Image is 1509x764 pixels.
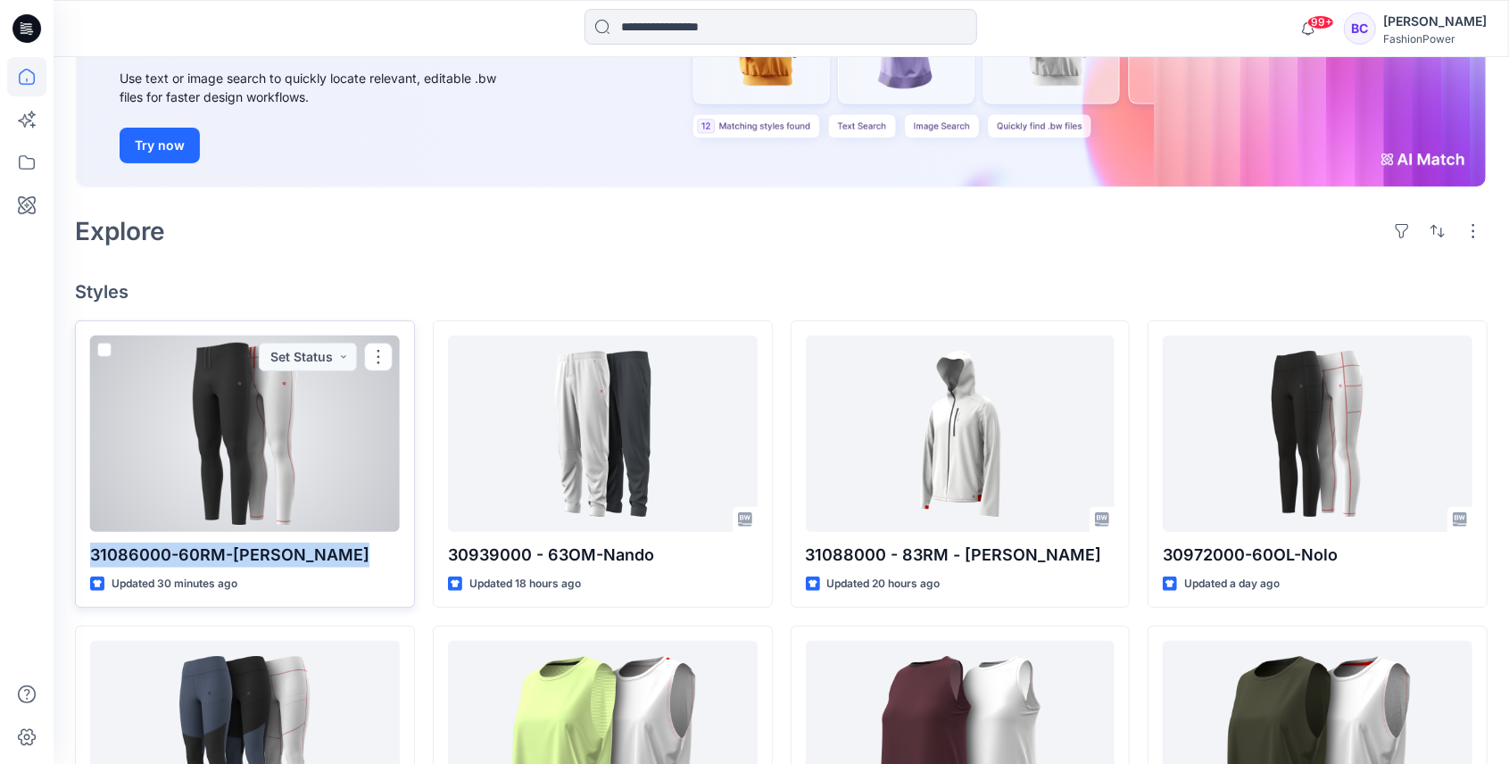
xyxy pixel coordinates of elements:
[469,575,581,594] p: Updated 18 hours ago
[75,281,1488,303] h4: Styles
[345,19,485,58] span: AI Match
[1307,15,1334,29] span: 99+
[1383,32,1487,46] div: FashionPower
[120,128,200,163] button: Try now
[1344,12,1376,45] div: BC
[1383,11,1487,32] div: [PERSON_NAME]
[112,575,237,594] p: Updated 30 minutes ago
[1163,543,1472,568] p: 30972000-60OL-Nolo
[448,336,758,532] a: 30939000 - 63OM-Nando
[827,575,941,594] p: Updated 20 hours ago
[1163,336,1472,532] a: 30972000-60OL-Nolo
[120,69,521,106] div: Use text or image search to quickly locate relevant, editable .bw files for faster design workflows.
[1184,575,1280,594] p: Updated a day ago
[75,217,165,245] h2: Explore
[806,543,1115,568] p: 31088000 - 83RM - [PERSON_NAME]
[448,543,758,568] p: 30939000 - 63OM-Nando
[90,336,400,532] a: 31086000-60RM-Renee
[90,543,400,568] p: 31086000-60RM-[PERSON_NAME]
[806,336,1115,532] a: 31088000 - 83RM - Reed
